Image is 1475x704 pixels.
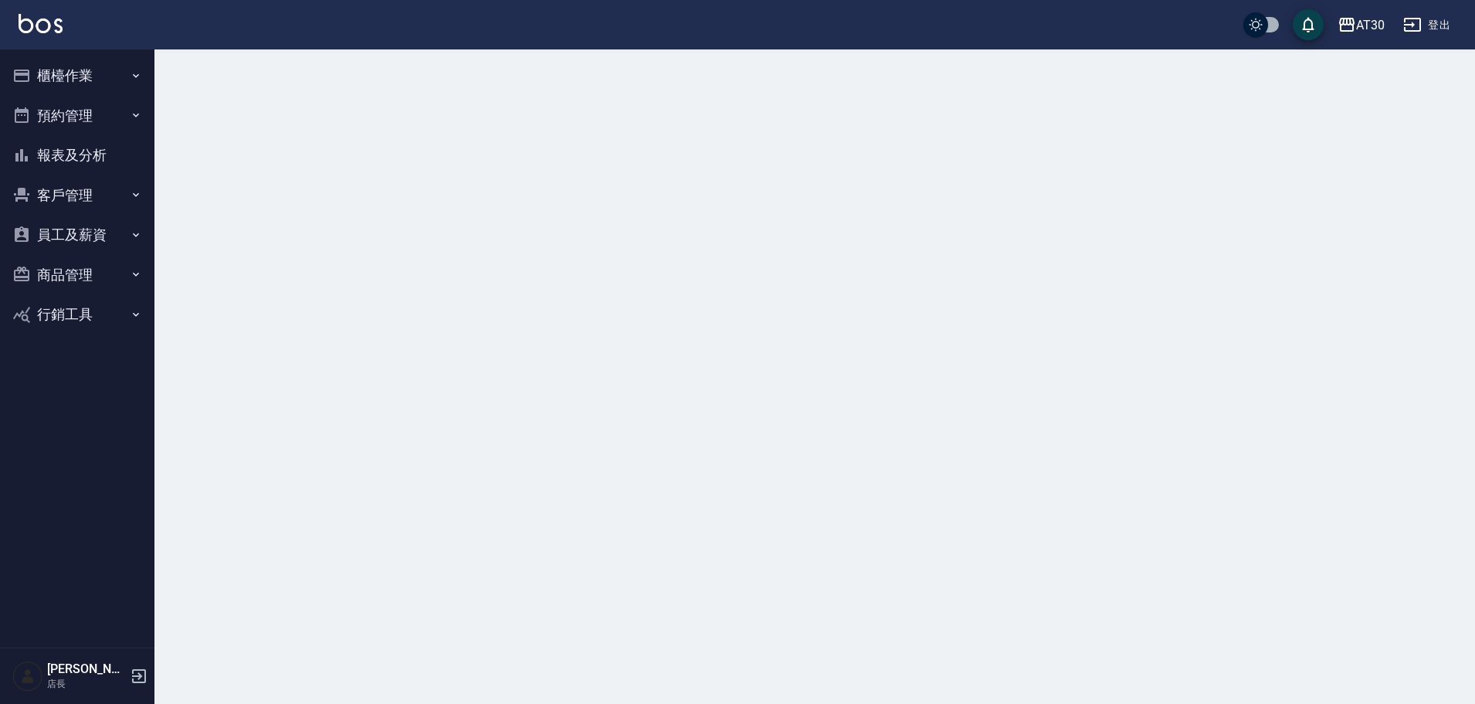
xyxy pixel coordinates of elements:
button: 商品管理 [6,255,148,295]
button: 登出 [1397,11,1456,39]
button: 客戶管理 [6,175,148,216]
button: save [1293,9,1324,40]
button: 行銷工具 [6,294,148,335]
div: AT30 [1356,15,1385,35]
h5: [PERSON_NAME] [47,661,126,677]
img: Logo [19,14,63,33]
button: 櫃檯作業 [6,56,148,96]
p: 店長 [47,677,126,691]
img: Person [12,661,43,692]
button: 預約管理 [6,96,148,136]
button: AT30 [1331,9,1391,41]
button: 報表及分析 [6,135,148,175]
button: 員工及薪資 [6,215,148,255]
